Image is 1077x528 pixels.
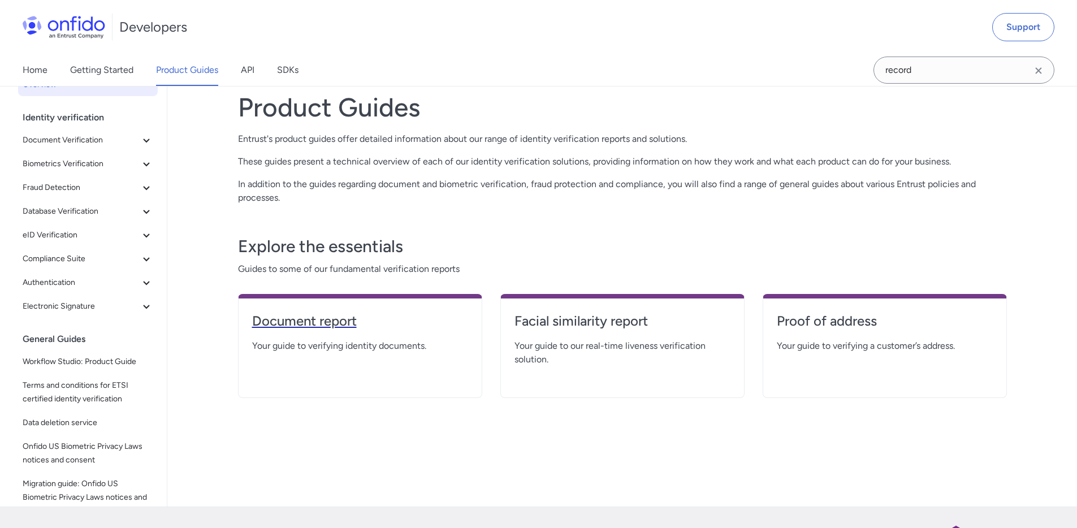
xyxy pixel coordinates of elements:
button: Document Verification [18,129,158,152]
p: These guides present a technical overview of each of our identity verification solutions, providi... [238,155,1007,168]
p: In addition to the guides regarding document and biometric verification, fraud protection and com... [238,178,1007,205]
a: Migration guide: Onfido US Biometric Privacy Laws notices and consent [18,473,158,522]
span: Compliance Suite [23,252,140,266]
img: Onfido Logo [23,16,105,38]
span: Data deletion service [23,416,153,430]
a: Terms and conditions for ETSI certified identity verification [18,374,158,410]
h3: Explore the essentials [238,235,1007,258]
a: Onfido US Biometric Privacy Laws notices and consent [18,435,158,471]
h1: Developers [119,18,187,36]
h4: Document report [252,312,468,330]
span: Migration guide: Onfido US Biometric Privacy Laws notices and consent [23,477,153,518]
button: Electronic Signature [18,295,158,318]
a: Facial similarity report [514,312,730,339]
span: Fraud Detection [23,181,140,194]
span: Workflow Studio: Product Guide [23,355,153,369]
a: SDKs [277,54,299,86]
a: Home [23,54,47,86]
button: Fraud Detection [18,176,158,199]
span: Guides to some of our fundamental verification reports [238,262,1007,276]
span: Database Verification [23,205,140,218]
a: Product Guides [156,54,218,86]
a: API [241,54,254,86]
p: Entrust's product guides offer detailed information about our range of identity verification repo... [238,132,1007,146]
span: Document Verification [23,133,140,147]
div: General Guides [23,328,162,350]
a: Getting Started [70,54,133,86]
div: Identity verification [23,106,162,129]
span: Your guide to our real-time liveness verification solution. [514,339,730,366]
span: Biometrics Verification [23,157,140,171]
a: Support [992,13,1054,41]
span: Authentication [23,276,140,289]
a: Proof of address [777,312,993,339]
a: Data deletion service [18,412,158,434]
h1: Product Guides [238,92,1007,123]
button: Authentication [18,271,158,294]
button: Database Verification [18,200,158,223]
span: eID Verification [23,228,140,242]
span: Your guide to verifying identity documents. [252,339,468,353]
span: Electronic Signature [23,300,140,313]
span: Terms and conditions for ETSI certified identity verification [23,379,153,406]
span: Your guide to verifying a customer’s address. [777,339,993,353]
a: Document report [252,312,468,339]
h4: Proof of address [777,312,993,330]
button: Biometrics Verification [18,153,158,175]
span: Onfido US Biometric Privacy Laws notices and consent [23,440,153,467]
button: Compliance Suite [18,248,158,270]
button: eID Verification [18,224,158,246]
input: Onfido search input field [873,57,1054,84]
svg: Clear search field button [1032,64,1045,77]
h4: Facial similarity report [514,312,730,330]
a: Workflow Studio: Product Guide [18,350,158,373]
